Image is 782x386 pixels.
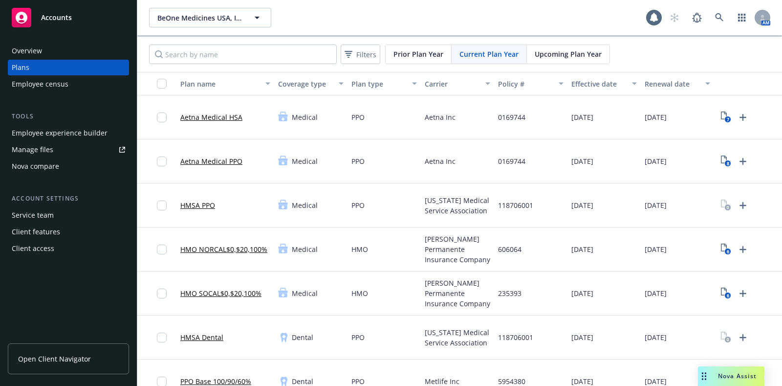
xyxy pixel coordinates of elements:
[12,76,68,92] div: Employee census
[157,289,167,298] input: Toggle Row Selected
[726,160,729,167] text: 8
[641,72,714,95] button: Renewal date
[425,156,456,166] span: Aetna Inc
[571,112,593,122] span: [DATE]
[425,112,456,122] span: Aetna Inc
[12,159,59,174] div: Nova compare
[645,156,667,166] span: [DATE]
[571,332,593,342] span: [DATE]
[157,333,167,342] input: Toggle Row Selected
[735,198,751,213] a: Upload Plan Documents
[351,200,365,210] span: PPO
[274,72,348,95] button: Coverage type
[718,110,734,125] a: View Plan Documents
[567,72,641,95] button: Effective date
[8,112,129,121] div: Tools
[341,45,380,64] button: Filters
[498,332,533,342] span: 118706001
[149,45,337,64] input: Search by name
[351,244,368,254] span: HMO
[12,241,54,256] div: Client access
[8,60,129,75] a: Plans
[718,198,734,213] a: View Plan Documents
[12,142,53,158] div: Manage files
[698,366,710,386] div: Drag to move
[498,112,525,122] span: 0169744
[12,43,42,59] div: Overview
[157,13,242,23] span: BeOne Medicines USA, Inc.
[8,142,129,158] a: Manage files
[351,288,368,298] span: HMO
[718,330,734,345] a: View Plan Documents
[735,154,751,169] a: Upload Plan Documents
[180,79,260,89] div: Plan name
[12,224,60,240] div: Client features
[180,200,215,210] a: HMSA PPO
[459,49,519,59] span: Current Plan Year
[571,79,626,89] div: Effective date
[498,244,521,254] span: 606064
[292,288,318,298] span: Medical
[645,79,699,89] div: Renewal date
[176,72,274,95] button: Plan name
[157,157,167,166] input: Toggle Row Selected
[292,332,313,342] span: Dental
[18,354,91,364] span: Open Client Navigator
[8,4,129,31] a: Accounts
[12,125,108,141] div: Employee experience builder
[180,112,242,122] a: Aetna Medical HSA
[8,159,129,174] a: Nova compare
[726,249,729,255] text: 6
[425,195,490,216] span: [US_STATE] Medical Service Association
[645,112,667,122] span: [DATE]
[348,72,421,95] button: Plan type
[180,288,261,298] a: HMO SOCAL$0,$20,100%
[718,286,734,301] a: View Plan Documents
[645,332,667,342] span: [DATE]
[351,79,406,89] div: Plan type
[8,125,129,141] a: Employee experience builder
[180,244,267,254] a: HMO NORCAL$0,$20,100%
[157,113,167,122] input: Toggle Row Selected
[292,112,318,122] span: Medical
[351,112,365,122] span: PPO
[494,72,567,95] button: Policy #
[645,244,667,254] span: [DATE]
[665,8,684,27] a: Start snowing
[571,288,593,298] span: [DATE]
[8,224,129,240] a: Client features
[356,49,376,60] span: Filters
[12,60,29,75] div: Plans
[41,14,72,22] span: Accounts
[292,244,318,254] span: Medical
[8,76,129,92] a: Employee census
[687,8,707,27] a: Report a Bug
[393,49,443,59] span: Prior Plan Year
[718,242,734,257] a: View Plan Documents
[645,200,667,210] span: [DATE]
[735,286,751,301] a: Upload Plan Documents
[645,288,667,298] span: [DATE]
[735,330,751,345] a: Upload Plan Documents
[292,156,318,166] span: Medical
[698,366,764,386] button: Nova Assist
[571,200,593,210] span: [DATE]
[425,278,490,309] span: [PERSON_NAME] Permanente Insurance Company
[8,241,129,256] a: Client access
[425,234,490,265] span: [PERSON_NAME] Permanente Insurance Company
[157,245,167,254] input: Toggle Row Selected
[292,200,318,210] span: Medical
[180,332,223,342] a: HMSA Dental
[735,242,751,257] a: Upload Plan Documents
[180,156,242,166] a: Aetna Medical PPO
[8,43,129,59] a: Overview
[157,79,167,89] input: Select all
[498,79,553,89] div: Policy #
[351,156,365,166] span: PPO
[278,79,333,89] div: Coverage type
[498,156,525,166] span: 0169744
[726,116,729,123] text: 7
[535,49,602,59] span: Upcoming Plan Year
[498,288,521,298] span: 235393
[8,207,129,223] a: Service team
